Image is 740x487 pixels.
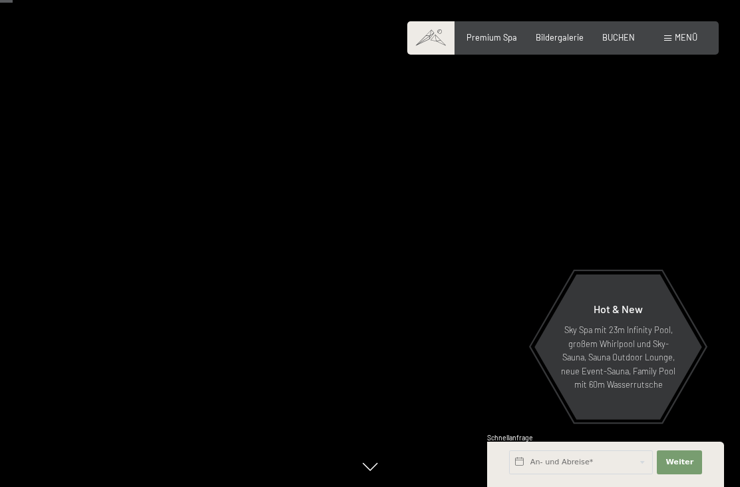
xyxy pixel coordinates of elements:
[665,457,693,468] span: Weiter
[560,323,676,391] p: Sky Spa mit 23m Infinity Pool, großem Whirlpool und Sky-Sauna, Sauna Outdoor Lounge, neue Event-S...
[487,434,533,442] span: Schnellanfrage
[594,302,643,315] span: Hot & New
[657,450,702,474] button: Weiter
[675,32,697,43] span: Menü
[466,32,517,43] a: Premium Spa
[602,32,635,43] a: BUCHEN
[534,274,703,420] a: Hot & New Sky Spa mit 23m Infinity Pool, großem Whirlpool und Sky-Sauna, Sauna Outdoor Lounge, ne...
[536,32,584,43] a: Bildergalerie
